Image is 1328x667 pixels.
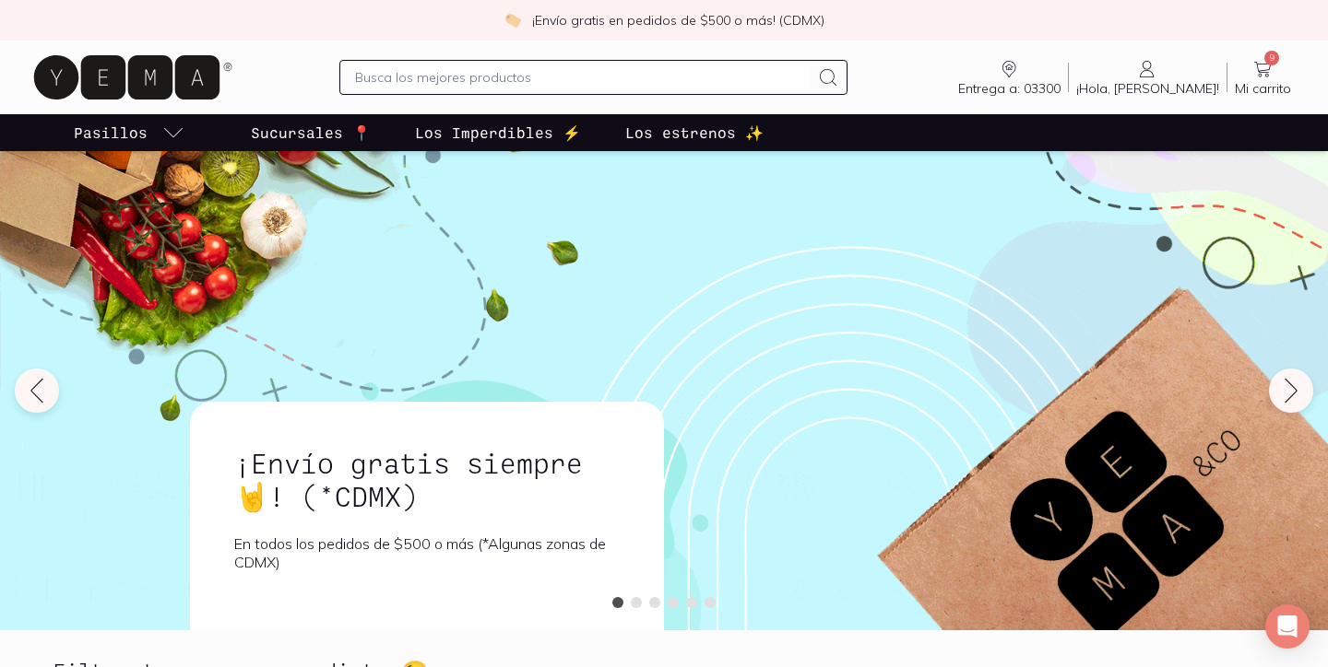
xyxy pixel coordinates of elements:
p: En todos los pedidos de $500 o más (*Algunas zonas de CDMX) [234,534,620,571]
a: 9Mi carrito [1227,58,1298,97]
span: 9 [1264,51,1279,65]
input: Busca los mejores productos [355,66,809,88]
img: check [504,12,521,29]
a: Sucursales 📍 [247,114,374,151]
a: Los Imperdibles ⚡️ [411,114,585,151]
span: ¡Hola, [PERSON_NAME]! [1076,80,1219,97]
p: Los estrenos ✨ [625,122,764,144]
span: Mi carrito [1235,80,1291,97]
a: Los estrenos ✨ [622,114,767,151]
span: Entrega a: 03300 [958,80,1061,97]
div: Open Intercom Messenger [1265,604,1310,649]
a: pasillo-todos-link [70,114,188,151]
p: Los Imperdibles ⚡️ [415,122,581,144]
a: ¡Hola, [PERSON_NAME]! [1069,58,1227,97]
p: Sucursales 📍 [251,122,371,144]
a: Entrega a: 03300 [951,58,1068,97]
p: Pasillos [74,122,148,144]
h1: ¡Envío gratis siempre🤘! (*CDMX) [234,446,620,512]
p: ¡Envío gratis en pedidos de $500 o más! (CDMX) [532,11,824,29]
